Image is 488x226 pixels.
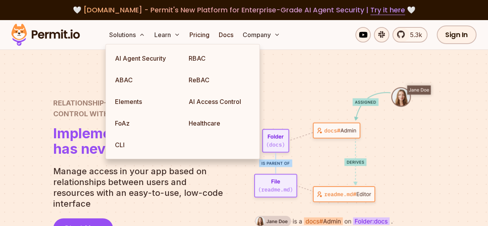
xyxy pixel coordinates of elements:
[392,27,427,42] a: 5.3k
[182,112,256,134] a: Healthcare
[182,91,256,112] a: AI Access Control
[53,166,229,209] p: Manage access in your app based on relationships between users and resources with an easy-to-use,...
[216,27,236,42] a: Docs
[182,48,256,69] a: RBAC
[106,27,148,42] button: Solutions
[182,69,256,91] a: ReBAC
[240,27,283,42] button: Company
[109,69,182,91] a: ABAC
[109,91,182,112] a: Elements
[83,5,405,15] span: [DOMAIN_NAME] - Permit's New Platform for Enterprise-Grade AI Agent Security |
[109,112,182,134] a: FoAz
[186,27,213,42] a: Pricing
[53,126,201,141] span: Implementing ReBAC
[437,25,476,44] a: Sign In
[109,134,182,156] a: CLI
[53,126,201,156] h1: has never been easier
[53,98,201,109] span: Relationship-Based Access
[405,30,422,39] span: 5.3k
[151,27,183,42] button: Learn
[370,5,405,15] a: Try it here
[19,5,469,15] div: 🤍 🤍
[53,98,201,119] h2: Control with Permit
[8,22,83,48] img: Permit logo
[109,48,182,69] a: AI Agent Security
